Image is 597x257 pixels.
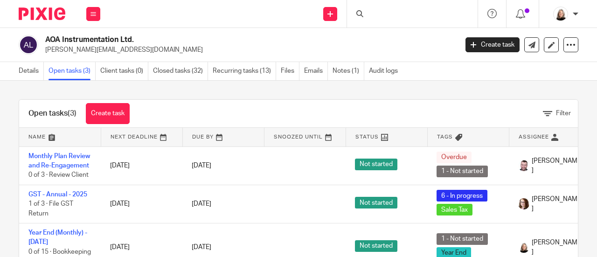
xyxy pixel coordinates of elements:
span: Not started [355,197,397,208]
span: 0 of 3 · Review Client [28,172,89,178]
span: 1 - Not started [437,166,488,177]
a: Notes (1) [333,62,364,80]
a: Create task [86,103,130,124]
a: Files [281,62,299,80]
img: Shawn%20Headshot%2011-2020%20Cropped%20Resized2.jpg [518,160,529,171]
span: Tags [437,134,453,139]
a: Monthly Plan Review and Re-Engagement [28,153,90,169]
img: Screenshot%202023-11-02%20134555.png [518,242,529,253]
span: Not started [355,159,397,170]
h1: Open tasks [28,109,76,118]
span: [PERSON_NAME] [532,194,581,214]
img: Kelsey%20Website-compressed%20Resized.jpg [518,198,529,209]
td: [DATE] [101,185,182,223]
span: Overdue [437,152,472,163]
span: 6 - In progress [437,190,487,201]
a: Details [19,62,44,80]
span: [DATE] [192,201,211,207]
span: 1 - Not started [437,233,488,245]
img: svg%3E [19,35,38,55]
h2: AOA Instrumentation Ltd. [45,35,370,45]
span: [PERSON_NAME] [532,156,581,175]
a: Client tasks (0) [100,62,148,80]
img: Screenshot%202023-11-02%20134555.png [553,7,568,21]
td: [DATE] [101,146,182,185]
span: Sales Tax [437,204,472,215]
p: [PERSON_NAME][EMAIL_ADDRESS][DOMAIN_NAME] [45,45,451,55]
a: Open tasks (3) [49,62,96,80]
span: 1 of 3 · File GST Return [28,201,73,217]
span: [DATE] [192,162,211,169]
a: Recurring tasks (13) [213,62,276,80]
a: Closed tasks (32) [153,62,208,80]
span: Filter [556,110,571,117]
span: Snoozed Until [274,134,323,139]
span: (3) [68,110,76,117]
img: Pixie [19,7,65,20]
span: Not started [355,240,397,252]
a: Audit logs [369,62,403,80]
a: GST - Annual - 2025 [28,191,87,198]
a: Emails [304,62,328,80]
span: [PERSON_NAME] [532,238,581,257]
span: Status [355,134,379,139]
span: [DATE] [192,244,211,250]
a: Year End (Monthly) - [DATE] [28,229,87,245]
a: Create task [465,37,520,52]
